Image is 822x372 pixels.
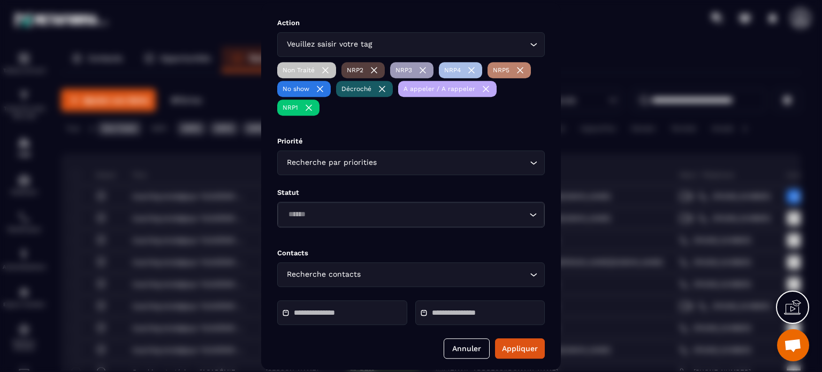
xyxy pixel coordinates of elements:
[277,188,545,196] p: Statut
[284,39,374,50] span: Veuillez saisir votre tag
[284,157,379,169] span: Recherche par priorities
[417,65,428,75] img: loading
[481,83,491,94] img: loading
[320,65,331,75] img: loading
[395,66,412,74] p: NRP3
[303,102,314,113] img: loading
[466,65,477,75] img: loading
[363,269,527,280] input: Search for option
[277,150,545,175] div: Search for option
[285,209,527,221] input: Search for option
[315,83,325,94] img: loading
[374,39,527,50] input: Search for option
[444,66,461,74] p: NRP4
[283,85,309,93] p: No show
[377,83,387,94] img: loading
[369,65,379,75] img: loading
[277,32,545,57] div: Search for option
[278,202,544,227] div: Search for option
[277,137,545,145] p: Priorité
[347,66,363,74] p: NRP2
[284,269,363,280] span: Recherche contacts
[277,249,545,257] p: Contacts
[444,338,490,359] button: Annuler
[777,329,809,361] div: Ouvrir le chat
[277,262,545,287] div: Search for option
[495,338,545,359] button: Appliquer
[277,19,545,27] p: Action
[283,66,315,74] p: Non Traité
[341,85,371,93] p: Décroché
[283,104,298,111] p: NRP1
[493,66,509,74] p: NRP5
[515,65,526,75] img: loading
[404,85,475,93] p: A appeler / A rappeler
[379,157,527,169] input: Search for option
